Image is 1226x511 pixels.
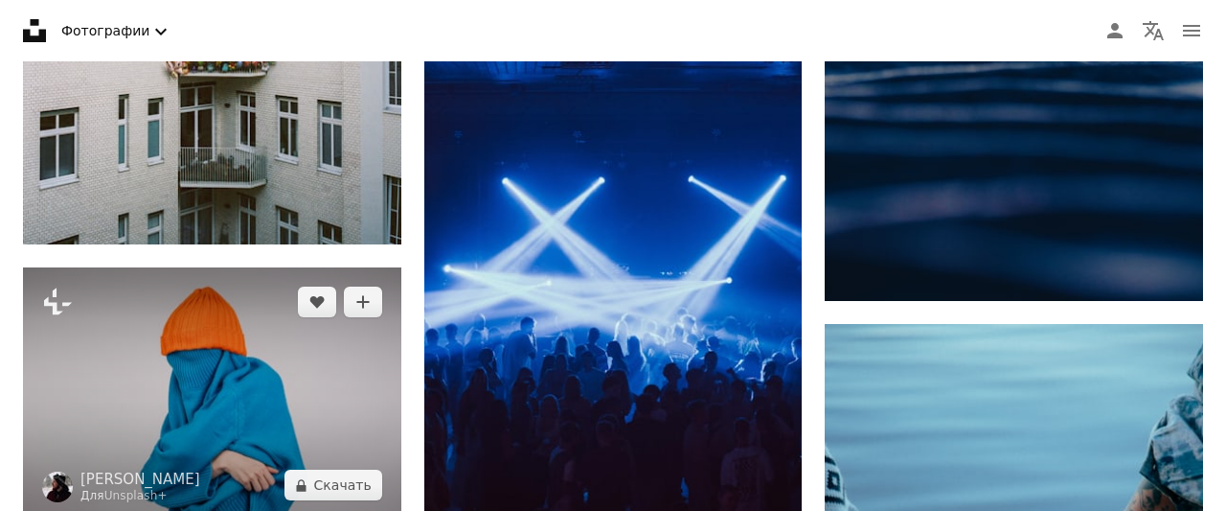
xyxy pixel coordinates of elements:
button: Меню [1172,12,1211,50]
button: Добавить в коллекцию [344,287,382,317]
a: Человек, завернутый в синее одеяло в оранжевой шляпе [23,384,401,402]
img: Перейти к профилю Дмитрия Ширнина [42,472,73,502]
button: Скачать [284,470,382,500]
button: Язык [1134,12,1172,50]
a: Главная — Unsplash [23,19,46,42]
a: Толпа наслаждается концертом с синими сценическими огнями. [424,267,803,285]
a: Unsplash+ [104,489,168,502]
button: Выберите тип актива [54,12,180,51]
a: [PERSON_NAME] [80,470,200,489]
div: Для [80,489,200,504]
button: Как [298,287,336,317]
a: Войти / Зарегистрироваться [1096,12,1134,50]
